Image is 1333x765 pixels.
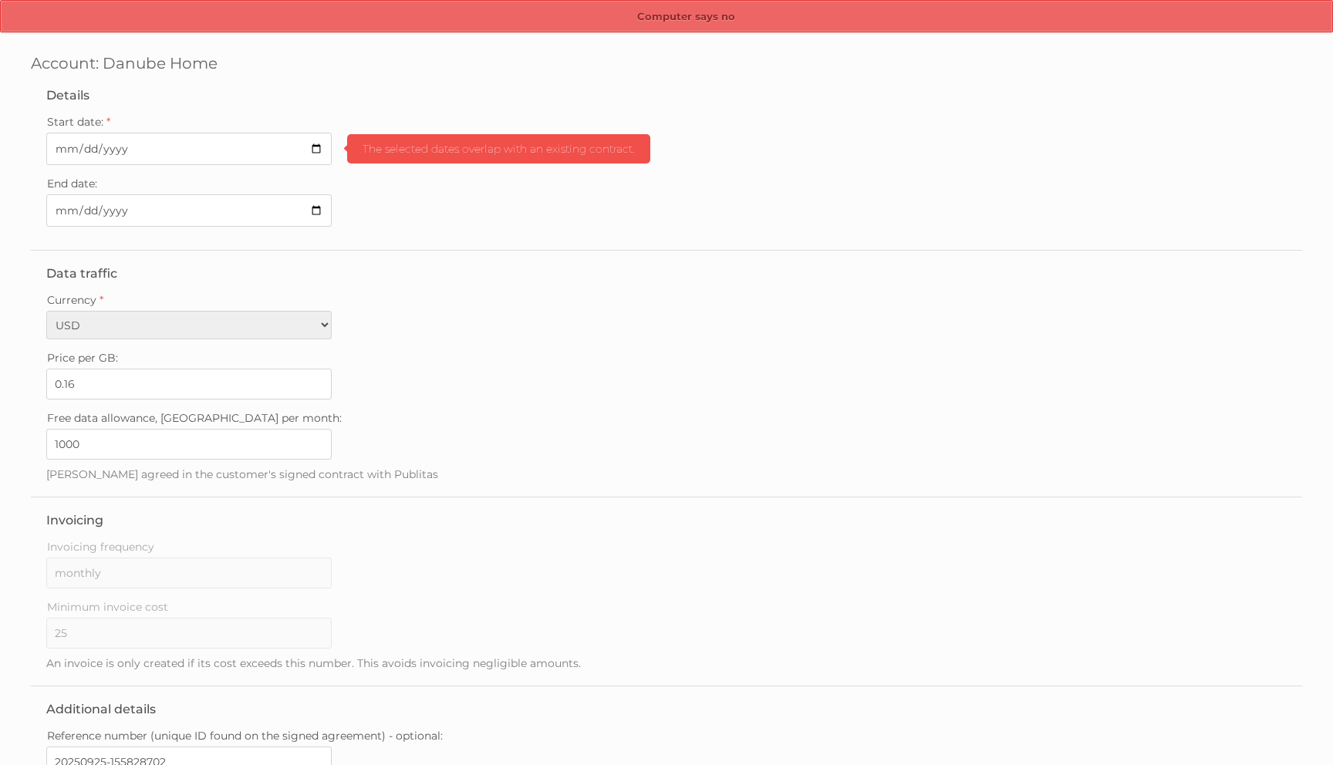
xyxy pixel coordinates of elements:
[47,115,103,129] span: Start date:
[47,540,154,554] span: Invoicing frequency
[47,729,443,743] span: Reference number (unique ID found on the signed agreement) - optional:
[46,266,117,281] legend: Data traffic
[47,411,342,425] span: Free data allowance, [GEOGRAPHIC_DATA] per month:
[46,702,156,716] legend: Additional details
[47,177,97,190] span: End date:
[31,54,1302,72] h1: Account: Danube Home
[46,656,581,670] span: An invoice is only created if its cost exceeds this number. This avoids invoicing negligible amou...
[347,134,650,163] span: The selected dates overlap with an existing contract.
[47,600,168,614] span: Minimum invoice cost
[47,351,118,365] span: Price per GB:
[46,513,103,527] legend: Invoicing
[46,88,89,103] legend: Details
[47,293,96,307] span: Currency
[46,467,438,481] span: [PERSON_NAME] agreed in the customer's signed contract with Publitas
[1,1,1332,33] p: Computer says no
